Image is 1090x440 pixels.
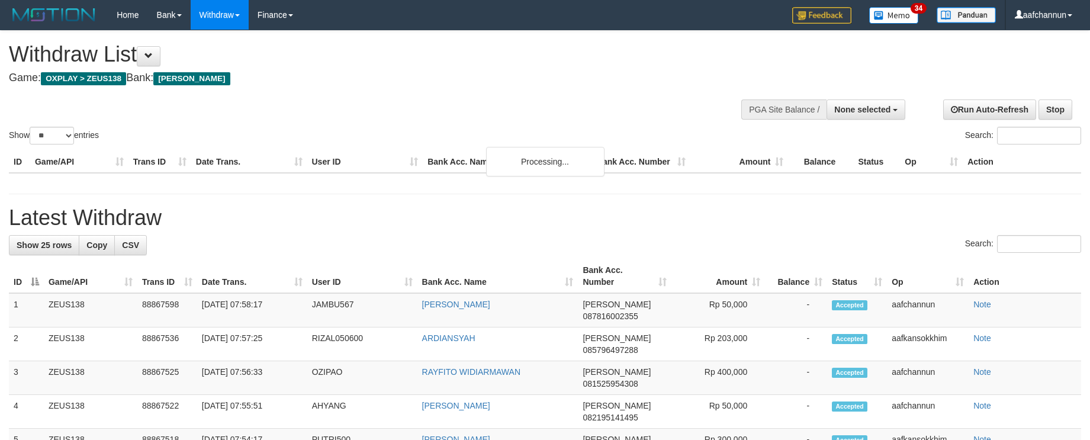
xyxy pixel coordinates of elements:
td: AHYANG [307,395,417,429]
th: Game/API: activate to sort column ascending [44,259,137,293]
img: Button%20Memo.svg [869,7,919,24]
span: Copy [86,240,107,250]
span: [PERSON_NAME] [583,333,651,343]
span: Accepted [832,368,867,378]
a: Note [973,367,991,377]
td: Rp 50,000 [671,395,765,429]
img: panduan.png [937,7,996,23]
a: ARDIANSYAH [422,333,475,343]
span: None selected [834,105,890,114]
th: Trans ID: activate to sort column ascending [137,259,197,293]
label: Search: [965,127,1081,144]
a: Note [973,333,991,343]
th: Balance: activate to sort column ascending [765,259,827,293]
td: - [765,361,827,395]
h4: Game: Bank: [9,72,715,84]
td: [DATE] 07:55:51 [197,395,307,429]
th: User ID: activate to sort column ascending [307,259,417,293]
th: Balance [788,151,853,173]
th: Op: activate to sort column ascending [887,259,969,293]
span: Copy 087816002355 to clipboard [583,311,638,321]
td: 1 [9,293,44,327]
th: Game/API [30,151,128,173]
h1: Withdraw List [9,43,715,66]
img: Feedback.jpg [792,7,851,24]
td: [DATE] 07:56:33 [197,361,307,395]
th: Status: activate to sort column ascending [827,259,887,293]
a: CSV [114,235,147,255]
td: 88867525 [137,361,197,395]
span: Accepted [832,402,867,412]
div: PGA Site Balance / [741,99,827,120]
td: ZEUS138 [44,395,137,429]
td: [DATE] 07:57:25 [197,327,307,361]
td: aafchannun [887,293,969,327]
td: Rp 203,000 [671,327,765,361]
td: aafkansokkhim [887,327,969,361]
td: 4 [9,395,44,429]
th: Status [853,151,900,173]
td: OZIPAO [307,361,417,395]
th: Date Trans. [191,151,307,173]
td: 3 [9,361,44,395]
th: ID: activate to sort column descending [9,259,44,293]
a: Note [973,401,991,410]
span: Copy 082195141495 to clipboard [583,413,638,422]
th: Bank Acc. Name [423,151,592,173]
td: ZEUS138 [44,327,137,361]
td: 88867598 [137,293,197,327]
a: [PERSON_NAME] [422,300,490,309]
td: - [765,293,827,327]
th: Amount: activate to sort column ascending [671,259,765,293]
label: Show entries [9,127,99,144]
td: RIZAL050600 [307,327,417,361]
td: JAMBU567 [307,293,417,327]
span: OXPLAY > ZEUS138 [41,72,126,85]
span: Accepted [832,334,867,344]
a: [PERSON_NAME] [422,401,490,410]
input: Search: [997,127,1081,144]
button: None selected [827,99,905,120]
a: Run Auto-Refresh [943,99,1036,120]
td: 88867522 [137,395,197,429]
span: Accepted [832,300,867,310]
td: - [765,395,827,429]
a: Copy [79,235,115,255]
label: Search: [965,235,1081,253]
select: Showentries [30,127,74,144]
a: RAYFITO WIDIARMAWAN [422,367,520,377]
td: ZEUS138 [44,293,137,327]
span: Show 25 rows [17,240,72,250]
td: ZEUS138 [44,361,137,395]
span: [PERSON_NAME] [583,401,651,410]
th: Amount [690,151,789,173]
th: Action [963,151,1081,173]
th: User ID [307,151,423,173]
td: 88867536 [137,327,197,361]
div: Processing... [486,147,605,176]
td: aafchannun [887,361,969,395]
a: Stop [1038,99,1072,120]
th: Bank Acc. Number [592,151,690,173]
td: [DATE] 07:58:17 [197,293,307,327]
th: Action [969,259,1081,293]
span: [PERSON_NAME] [153,72,230,85]
td: 2 [9,327,44,361]
th: ID [9,151,30,173]
span: [PERSON_NAME] [583,300,651,309]
span: [PERSON_NAME] [583,367,651,377]
a: Show 25 rows [9,235,79,255]
span: Copy 085796497288 to clipboard [583,345,638,355]
td: - [765,327,827,361]
span: CSV [122,240,139,250]
th: Trans ID [128,151,191,173]
input: Search: [997,235,1081,253]
th: Date Trans.: activate to sort column ascending [197,259,307,293]
img: MOTION_logo.png [9,6,99,24]
span: Copy 081525954308 to clipboard [583,379,638,388]
a: Note [973,300,991,309]
td: Rp 50,000 [671,293,765,327]
th: Op [900,151,963,173]
th: Bank Acc. Number: activate to sort column ascending [578,259,671,293]
span: 34 [911,3,927,14]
